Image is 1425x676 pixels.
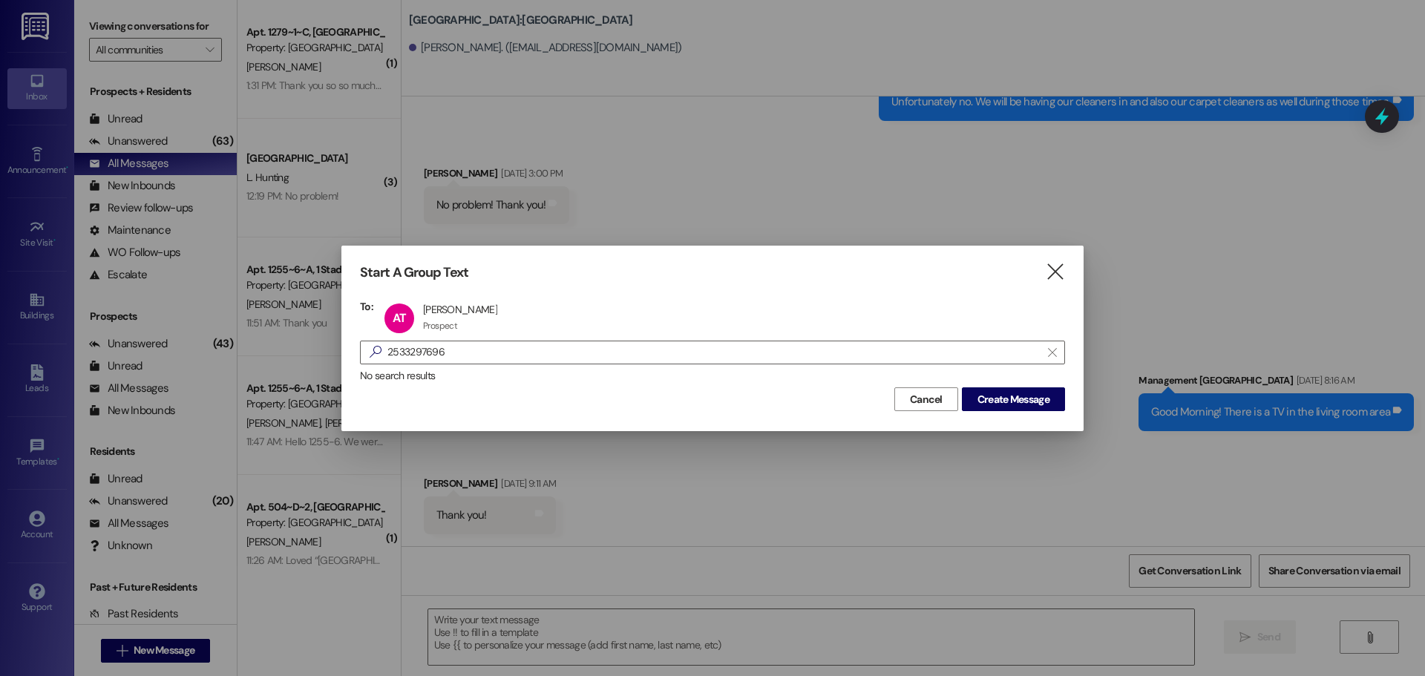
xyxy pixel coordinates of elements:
[364,344,387,360] i: 
[360,368,1065,384] div: No search results
[1041,341,1064,364] button: Clear text
[423,303,497,316] div: [PERSON_NAME]
[1048,347,1056,358] i: 
[910,392,943,407] span: Cancel
[393,310,406,326] span: AT
[977,392,1049,407] span: Create Message
[360,264,468,281] h3: Start A Group Text
[962,387,1065,411] button: Create Message
[423,320,457,332] div: Prospect
[894,387,958,411] button: Cancel
[387,342,1041,363] input: Search for any contact or apartment
[1045,264,1065,280] i: 
[360,300,373,313] h3: To:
